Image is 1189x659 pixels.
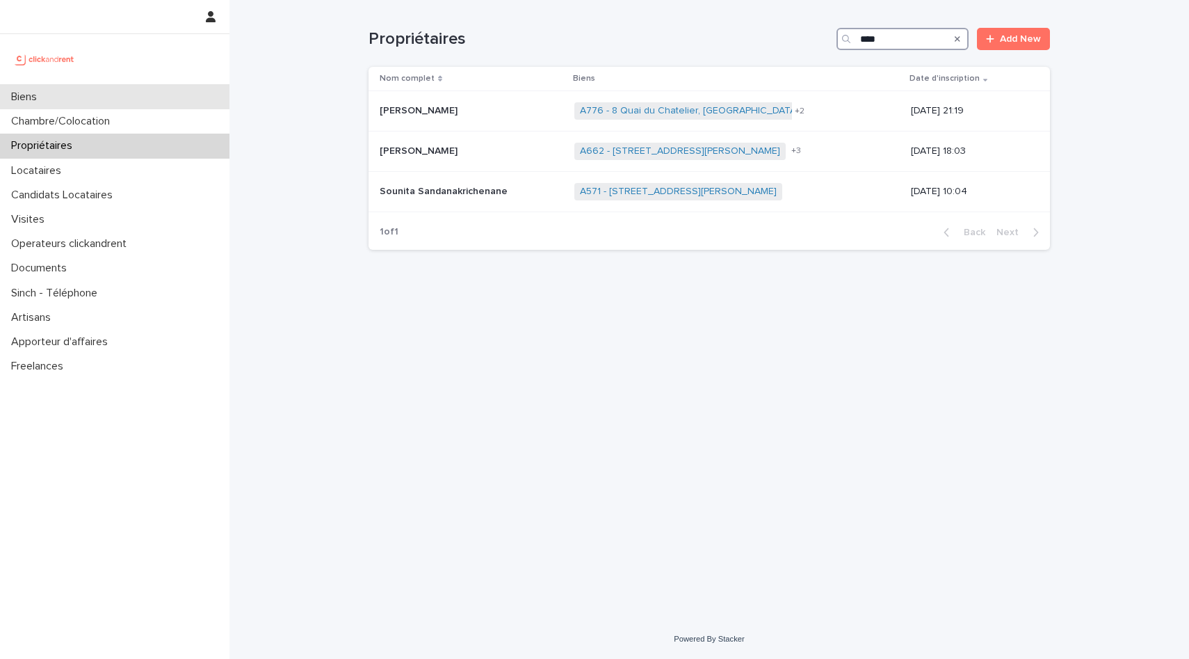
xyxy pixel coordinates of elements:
[909,71,980,86] p: Date d'inscription
[911,105,1028,117] p: [DATE] 21:19
[580,186,777,198] a: A571 - [STREET_ADDRESS][PERSON_NAME]
[911,186,1028,198] p: [DATE] 10:04
[6,213,56,226] p: Visites
[6,115,121,128] p: Chambre/Colocation
[6,139,83,152] p: Propriétaires
[573,71,595,86] p: Biens
[11,45,79,73] img: UCB0brd3T0yccxBKYDjQ
[6,287,108,300] p: Sinch - Téléphone
[791,147,801,155] span: + 3
[6,90,48,104] p: Biens
[1000,34,1041,44] span: Add New
[369,91,1050,132] tr: [PERSON_NAME][PERSON_NAME] A776 - 8 Quai du Chatelier, [GEOGRAPHIC_DATA] 93450 +2[DATE] 21:19
[932,226,991,239] button: Back
[380,71,435,86] p: Nom complet
[674,635,744,643] a: Powered By Stacker
[6,189,124,202] p: Candidats Locataires
[380,143,460,157] p: [PERSON_NAME]
[6,360,74,373] p: Freelances
[369,29,831,49] h1: Propriétaires
[369,132,1050,172] tr: [PERSON_NAME][PERSON_NAME] A662 - [STREET_ADDRESS][PERSON_NAME] +3[DATE] 18:03
[6,237,138,251] p: Operateurs clickandrent
[977,28,1050,50] a: Add New
[6,335,119,349] p: Apporteur d'affaires
[6,164,72,177] p: Locataires
[6,262,78,275] p: Documents
[580,145,780,157] a: A662 - [STREET_ADDRESS][PERSON_NAME]
[380,102,460,117] p: [PERSON_NAME]
[369,215,410,249] p: 1 of 1
[795,107,804,116] span: + 2
[996,228,1027,237] span: Next
[991,226,1050,239] button: Next
[380,183,510,198] p: Sounita Sandanakrichenane
[580,105,832,117] a: A776 - 8 Quai du Chatelier, [GEOGRAPHIC_DATA] 93450
[836,28,969,50] input: Search
[955,228,985,237] span: Back
[6,311,62,324] p: Artisans
[369,171,1050,212] tr: Sounita SandanakrichenaneSounita Sandanakrichenane A571 - [STREET_ADDRESS][PERSON_NAME] [DATE] 10:04
[911,145,1028,157] p: [DATE] 18:03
